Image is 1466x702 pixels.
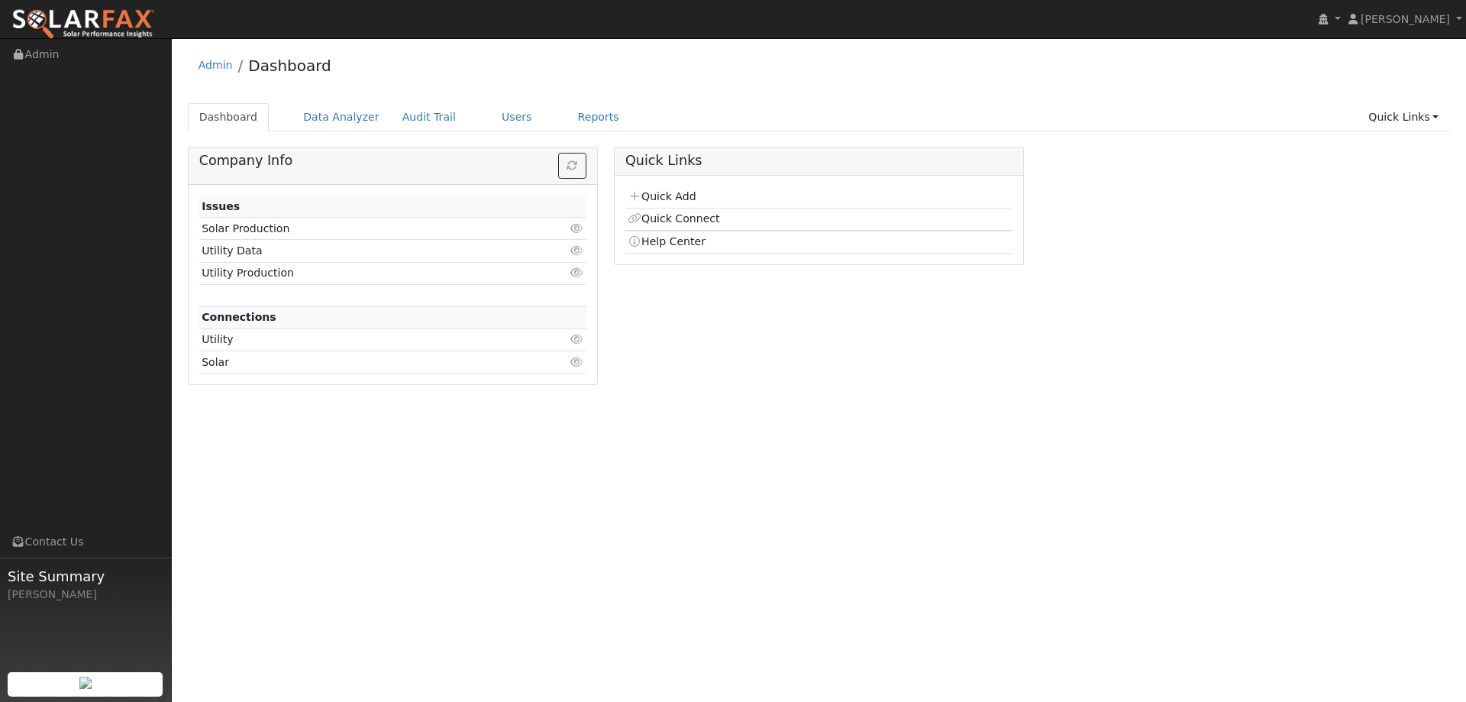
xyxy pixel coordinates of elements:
img: SolarFax [11,8,155,40]
i: Click to view [570,334,584,345]
span: Site Summary [8,566,163,587]
i: Click to view [570,223,584,234]
img: retrieve [79,677,92,689]
a: Dashboard [248,57,331,75]
a: Users [490,103,544,131]
a: Quick Add [628,190,696,202]
td: Utility Production [199,262,524,284]
a: Data Analyzer [292,103,391,131]
td: Solar Production [199,218,524,240]
h5: Company Info [199,153,586,169]
strong: Connections [202,311,276,323]
a: Dashboard [188,103,270,131]
a: Quick Connect [628,212,719,225]
a: Quick Links [1357,103,1450,131]
a: Help Center [628,235,706,247]
i: Click to view [570,245,584,256]
a: Admin [199,59,233,71]
a: Reports [567,103,631,131]
td: Utility Data [199,240,524,262]
h5: Quick Links [625,153,1012,169]
i: Click to view [570,267,584,278]
div: [PERSON_NAME] [8,587,163,603]
td: Utility [199,328,524,351]
td: Solar [199,351,524,374]
a: Audit Trail [391,103,467,131]
span: [PERSON_NAME] [1361,13,1450,25]
strong: Issues [202,200,240,212]
i: Click to view [570,357,584,367]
